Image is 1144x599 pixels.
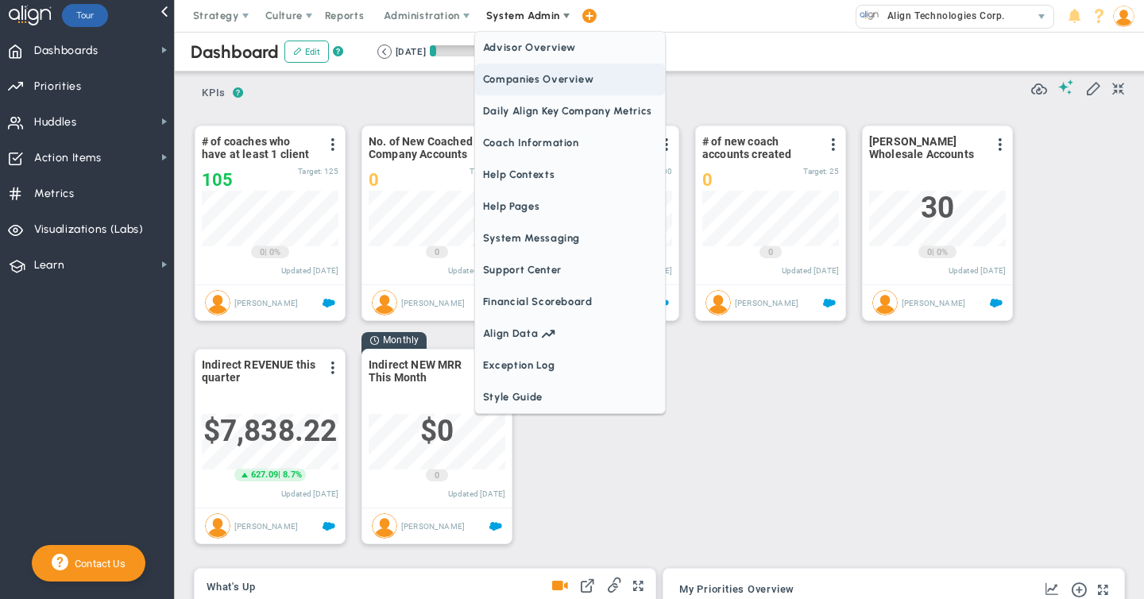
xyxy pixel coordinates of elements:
span: Updated [DATE] [782,266,839,275]
span: Dashboard [191,41,279,63]
span: Dashboards [34,34,99,68]
span: [PERSON_NAME] [735,299,798,307]
span: Target: [298,167,322,176]
span: Exception Log [475,350,665,381]
span: Contact Us [68,558,126,570]
span: # of coaches who have at least 1 client [202,135,317,160]
span: # of new coach accounts created [702,135,817,160]
span: Updated [DATE] [281,489,338,498]
span: What's Up [207,582,256,593]
button: What's Up [207,582,256,594]
span: Target: [470,167,493,176]
span: 0 [702,170,713,190]
span: Help Contexts [475,159,665,191]
span: [PERSON_NAME] [902,299,965,307]
div: [DATE] [396,44,426,59]
span: Suggestions (AI Feature) [1058,79,1074,95]
span: | [932,247,934,257]
span: 0 [369,170,379,190]
span: $0 [420,414,454,448]
img: Eugene Terk [205,513,230,539]
span: No. of New Coached Company Accounts [369,135,484,160]
span: 125 [324,167,338,176]
img: Eugene Terk [205,290,230,315]
span: System Admin [486,10,560,21]
span: Action Items [34,141,102,175]
span: Administration [384,10,459,21]
span: My Priorities Overview [679,584,794,595]
span: Salesforce Enabled<br ></span>New Coaches by Quarter [823,297,836,310]
img: Eugene Terk [872,290,898,315]
span: 105 [202,170,233,190]
span: Advisor Overview [475,32,665,64]
span: KPIs [195,80,233,106]
button: KPIs [195,80,233,108]
span: Indirect REVENUE this quarter [202,358,317,384]
span: Updated [DATE] [448,266,505,275]
span: 0 [927,246,932,259]
span: Huddles [34,106,77,139]
span: Updated [DATE] [949,266,1006,275]
span: Salesforce Enabled<br ></span>VIP Coaches [323,297,335,310]
span: $7,838.22 [203,414,337,448]
span: Culture [265,10,303,21]
span: 0% [937,247,948,257]
span: Align Technologies Corp. [879,6,1005,26]
span: Daily Align Key Company Metrics [475,95,665,127]
span: Edit My KPIs [1085,79,1101,95]
span: Support Center [475,254,665,286]
button: My Priorities Overview [679,584,794,597]
span: Salesforce Enabled<br ></span>Indirect New ARR This Month - ET [489,520,502,533]
span: [PERSON_NAME] [401,299,465,307]
span: Updated [DATE] [281,266,338,275]
span: Priorities [34,70,82,103]
span: System Messaging [475,222,665,254]
span: Refresh Data [1031,79,1047,95]
span: [PERSON_NAME] [234,522,298,531]
span: [PERSON_NAME] [234,299,298,307]
span: Target: [803,167,827,176]
span: 8.7% [283,470,302,480]
img: Eugene Terk [372,513,397,539]
span: Coach Information [475,127,665,159]
span: [PERSON_NAME] Wholesale Accounts [869,135,984,160]
span: 0% [269,247,280,257]
span: Updated [DATE] [448,489,505,498]
span: Learn [34,249,64,282]
div: Period Progress: 6% Day 6 of 86 with 80 remaining. [430,45,529,56]
span: 0 [260,246,265,259]
span: Salesforce Enabled<br ></span>ALL Petra Wholesale Accounts - ET [990,297,1003,310]
span: 627.09 [251,469,278,481]
a: Align Data [475,318,665,350]
span: [PERSON_NAME] [401,522,465,531]
span: Strategy [193,10,239,21]
span: Visualizations (Labs) [34,213,144,246]
span: Companies Overview [475,64,665,95]
span: 30 [921,191,954,225]
span: Indirect NEW MRR This Month [369,358,484,384]
span: | [265,247,267,257]
img: 10991.Company.photo [860,6,879,25]
span: select [1030,6,1053,28]
span: Metrics [34,177,75,211]
span: 0 [435,246,439,259]
span: 25 [829,167,839,176]
img: Eugene Terk [372,290,397,315]
span: Salesforce Enabled<br ></span>Indirect Revenue - This Quarter - TO DAT [323,520,335,533]
img: 50249.Person.photo [1113,6,1134,27]
button: Go to previous period [377,44,392,59]
span: Help Pages [475,191,665,222]
span: Financial Scoreboard [475,286,665,318]
span: | [278,470,280,480]
span: 0 [768,246,773,259]
img: Eugene Terk [705,290,731,315]
button: Edit [284,41,329,63]
span: 0 [435,470,439,482]
span: Style Guide [475,381,665,413]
